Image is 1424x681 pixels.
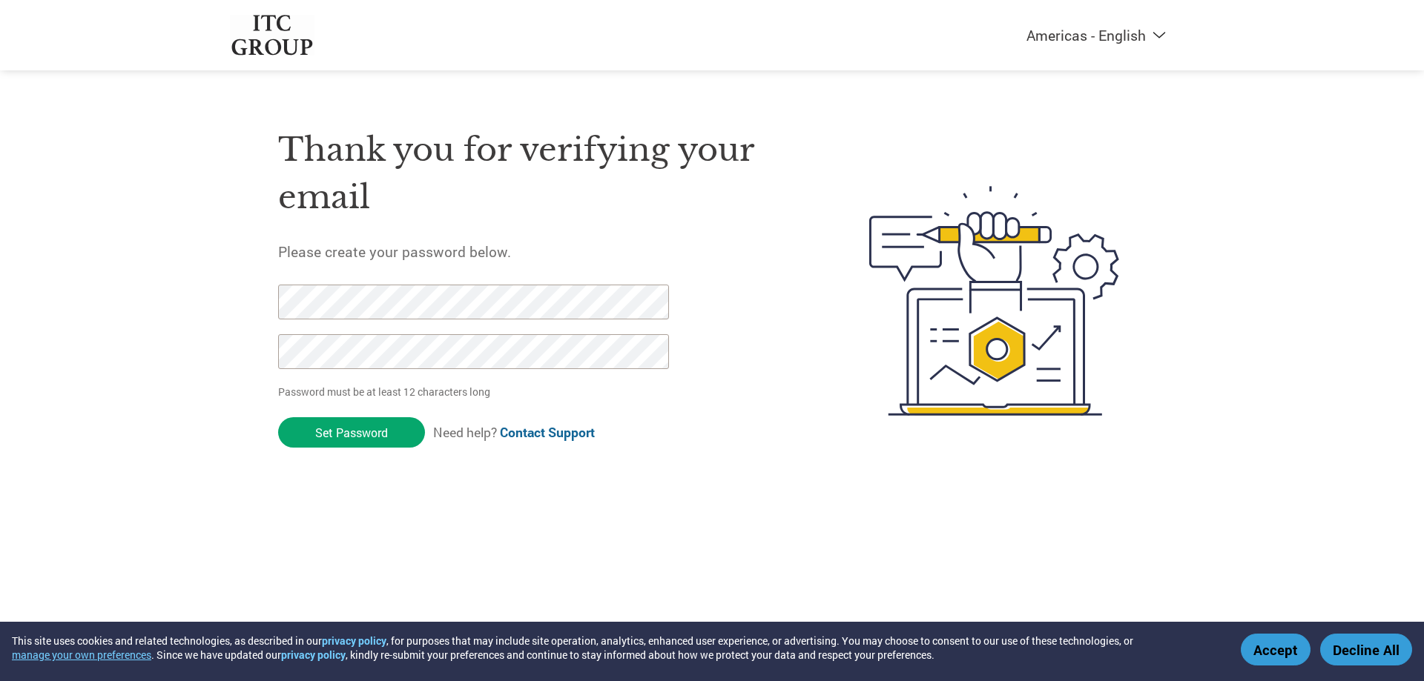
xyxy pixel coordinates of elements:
[278,242,799,261] h5: Please create your password below.
[500,424,595,441] a: Contact Support
[278,384,674,399] p: Password must be at least 12 characters long
[278,417,425,448] input: Set Password
[322,634,386,648] a: privacy policy
[12,634,1219,662] div: This site uses cookies and related technologies, as described in our , for purposes that may incl...
[12,648,151,662] button: manage your own preferences
[281,648,346,662] a: privacy policy
[433,424,595,441] span: Need help?
[230,15,314,56] img: ITC Group
[1320,634,1412,665] button: Decline All
[1241,634,1311,665] button: Accept
[843,104,1147,497] img: create-password
[278,126,799,222] h1: Thank you for verifying your email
